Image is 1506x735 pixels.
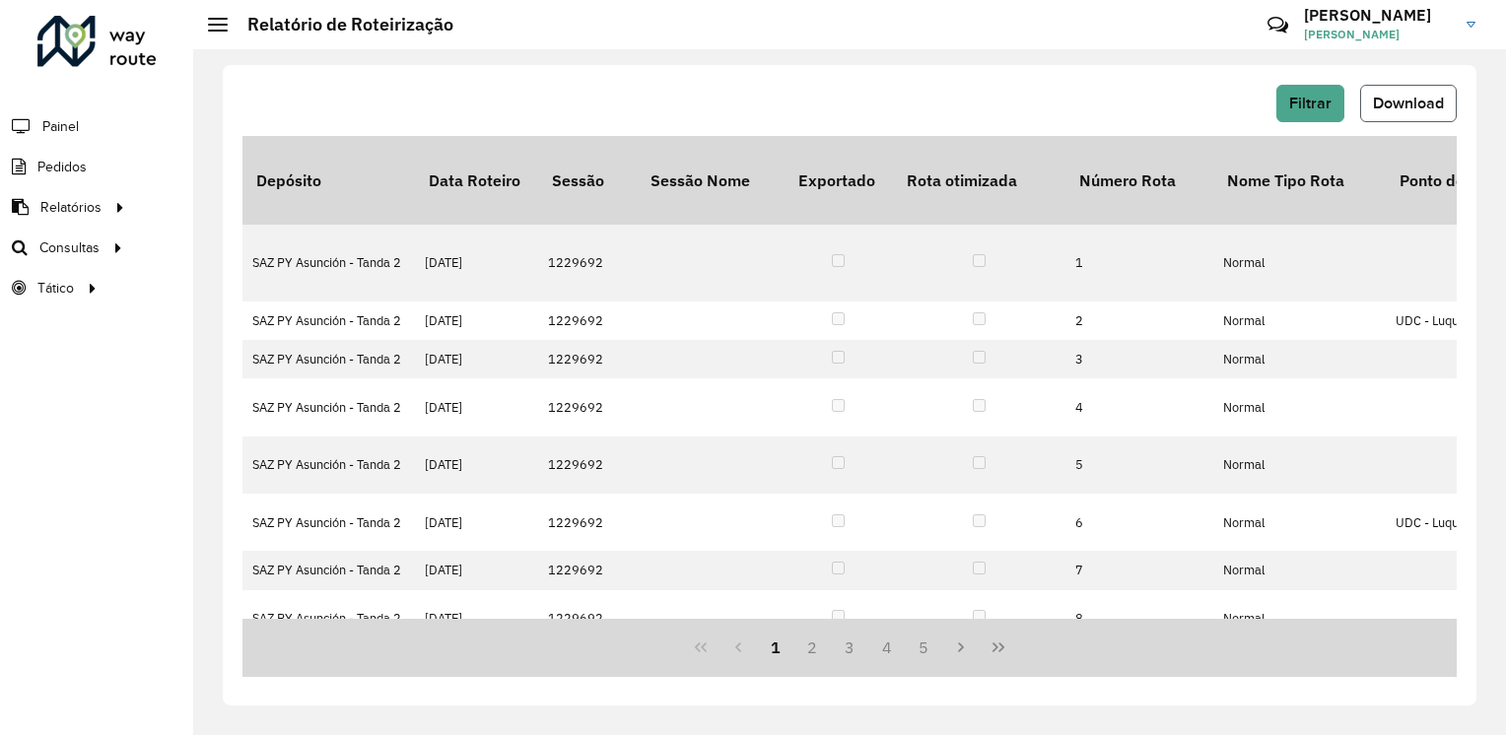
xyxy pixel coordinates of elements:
[1213,590,1386,647] td: Normal
[1213,378,1386,435] td: Normal
[40,197,102,218] span: Relatórios
[1065,225,1213,301] td: 1
[242,301,415,340] td: SAZ PY Asunción - Tanda 2
[538,378,637,435] td: 1229692
[37,278,74,299] span: Tático
[1304,26,1452,43] span: [PERSON_NAME]
[980,629,1017,666] button: Last Page
[538,551,637,589] td: 1229692
[831,629,868,666] button: 3
[1304,6,1452,25] h3: [PERSON_NAME]
[415,551,538,589] td: [DATE]
[415,494,538,551] td: [DATE]
[242,136,415,225] th: Depósito
[39,237,100,258] span: Consultas
[906,629,943,666] button: 5
[1213,301,1386,340] td: Normal
[415,378,538,435] td: [DATE]
[1213,551,1386,589] td: Normal
[538,225,637,301] td: 1229692
[415,436,538,494] td: [DATE]
[415,340,538,378] td: [DATE]
[242,340,415,378] td: SAZ PY Asunción - Tanda 2
[242,590,415,647] td: SAZ PY Asunción - Tanda 2
[1213,436,1386,494] td: Normal
[1065,436,1213,494] td: 5
[1065,340,1213,378] td: 3
[242,378,415,435] td: SAZ PY Asunción - Tanda 2
[538,301,637,340] td: 1229692
[242,494,415,551] td: SAZ PY Asunción - Tanda 2
[893,136,1065,225] th: Rota otimizada
[942,629,980,666] button: Next Page
[637,136,785,225] th: Sessão Nome
[37,157,87,177] span: Pedidos
[1289,95,1332,111] span: Filtrar
[1373,95,1444,111] span: Download
[1065,378,1213,435] td: 4
[415,590,538,647] td: [DATE]
[1065,551,1213,589] td: 7
[42,116,79,137] span: Painel
[1213,225,1386,301] td: Normal
[228,14,453,35] h2: Relatório de Roteirização
[1213,494,1386,551] td: Normal
[538,494,637,551] td: 1229692
[1276,85,1344,122] button: Filtrar
[415,225,538,301] td: [DATE]
[415,301,538,340] td: [DATE]
[1065,494,1213,551] td: 6
[757,629,794,666] button: 1
[1213,136,1386,225] th: Nome Tipo Rota
[538,136,637,225] th: Sessão
[1360,85,1457,122] button: Download
[785,136,893,225] th: Exportado
[242,436,415,494] td: SAZ PY Asunción - Tanda 2
[1065,590,1213,647] td: 8
[242,225,415,301] td: SAZ PY Asunción - Tanda 2
[538,590,637,647] td: 1229692
[1213,340,1386,378] td: Normal
[868,629,906,666] button: 4
[538,340,637,378] td: 1229692
[1065,136,1213,225] th: Número Rota
[1065,301,1213,340] td: 2
[415,136,538,225] th: Data Roteiro
[538,436,637,494] td: 1229692
[242,551,415,589] td: SAZ PY Asunción - Tanda 2
[793,629,831,666] button: 2
[1257,4,1299,46] a: Contato Rápido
